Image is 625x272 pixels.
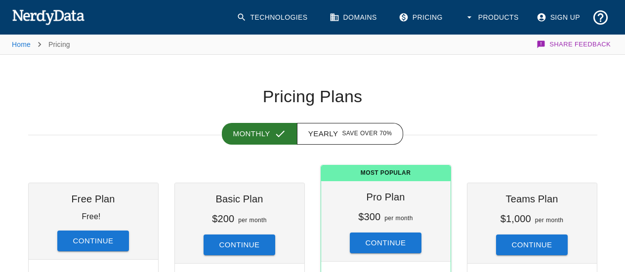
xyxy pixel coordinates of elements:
[496,234,568,255] button: Continue
[48,39,70,49] p: Pricing
[204,234,276,255] button: Continue
[238,217,267,224] span: per month
[475,191,589,207] h6: Teams Plan
[12,40,31,48] a: Home
[231,5,316,30] a: Technologies
[37,191,150,207] h6: Free Plan
[588,5,613,30] button: Support and Documentation
[358,211,380,222] h6: $300
[342,129,392,139] span: Save over 70%
[12,7,84,27] img: NerdyData.com
[297,123,404,145] button: Yearly Save over 70%
[458,5,527,30] button: Products
[500,213,531,224] h6: $1,000
[531,5,588,30] a: Sign Up
[324,5,385,30] a: Domains
[183,191,296,207] h6: Basic Plan
[28,86,597,107] h1: Pricing Plans
[384,215,413,222] span: per month
[535,35,613,54] button: Share Feedback
[321,165,451,181] span: Most Popular
[393,5,451,30] a: Pricing
[329,189,443,205] h6: Pro Plan
[12,35,70,54] nav: breadcrumb
[350,233,422,253] button: Continue
[82,212,100,221] p: Free!
[212,213,234,224] h6: $200
[57,231,129,251] button: Continue
[222,123,297,145] button: Monthly
[535,217,564,224] span: per month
